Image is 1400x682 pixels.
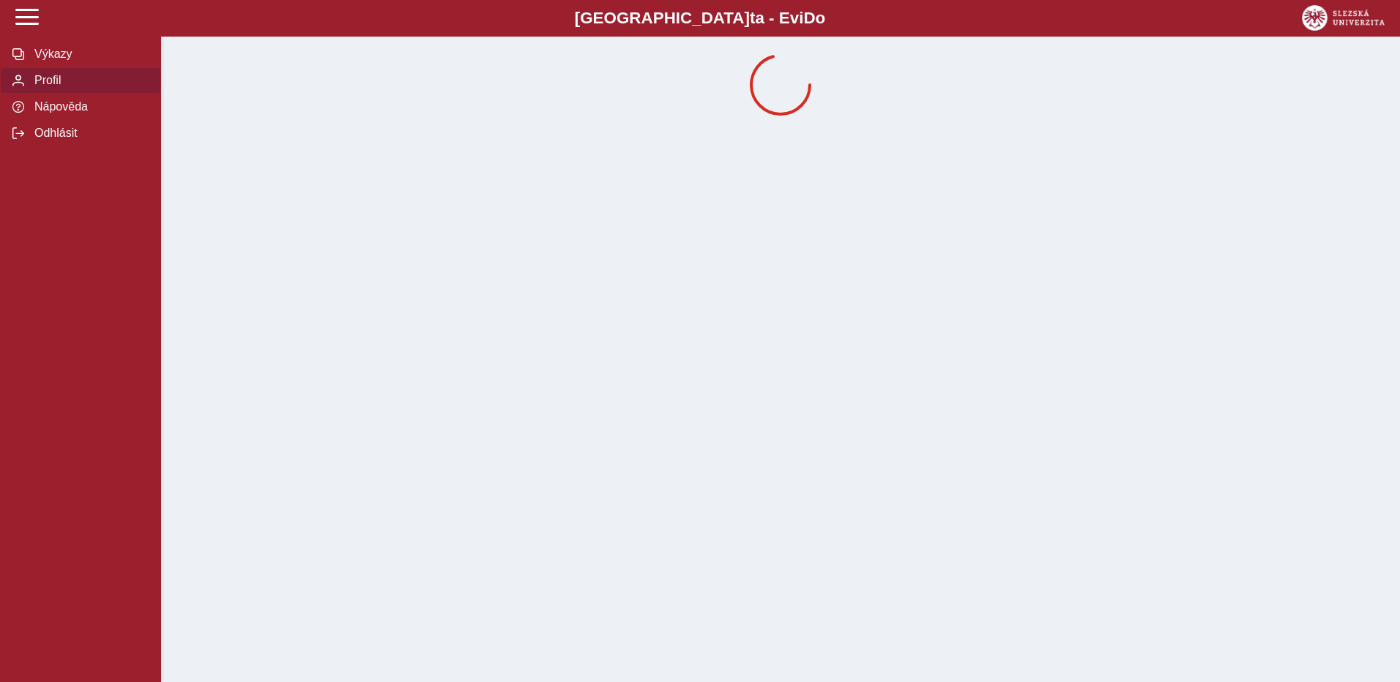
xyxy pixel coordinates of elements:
span: D [803,9,815,27]
span: o [816,9,826,27]
span: Nápověda [30,100,149,113]
span: Profil [30,74,149,87]
span: Výkazy [30,48,149,61]
span: Odhlásit [30,127,149,140]
b: [GEOGRAPHIC_DATA] a - Evi [44,9,1356,28]
img: logo_web_su.png [1302,5,1385,31]
span: t [750,9,755,27]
